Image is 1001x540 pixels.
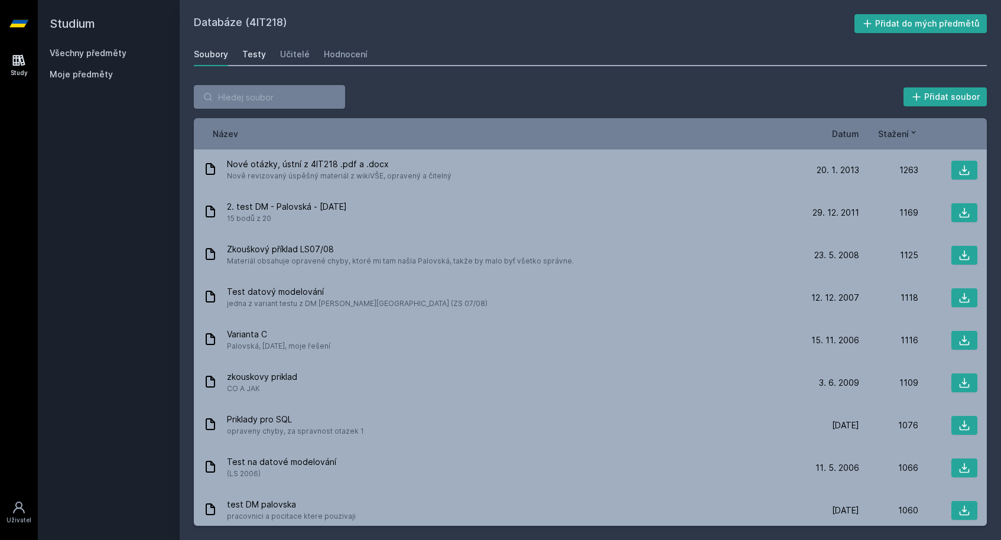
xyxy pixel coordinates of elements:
div: Hodnocení [324,48,368,60]
div: 1066 [859,462,918,474]
div: 1076 [859,419,918,431]
a: Všechny předměty [50,48,126,58]
span: zkouskovy priklad [227,371,297,383]
span: Nové otázky, ústní z 4IT218 .pdf a .docx [227,158,451,170]
span: (LS 2006) [227,468,336,480]
button: Přidat soubor [903,87,987,106]
span: 15 bodů z 20 [227,213,347,225]
div: Uživatel [6,516,31,525]
span: Palovská, [DATE], moje řešení [227,340,330,352]
span: Test datový modelování [227,286,487,298]
div: 1263 [859,164,918,176]
div: Testy [242,48,266,60]
span: [DATE] [832,419,859,431]
span: 29. 12. 2011 [812,207,859,219]
a: Testy [242,43,266,66]
div: 1116 [859,334,918,346]
span: 11. 5. 2006 [815,462,859,474]
span: [DATE] [832,505,859,516]
span: 12. 12. 2007 [811,292,859,304]
span: Varianta C [227,328,330,340]
span: Stažení [878,128,909,140]
span: Zkouškový příklad LS07/08 [227,243,574,255]
span: Materiál obsahuje opravené chyby, ktoré mi tam našla Palovská, takže by malo byť všetko správne. [227,255,574,267]
span: test DM palovska [227,499,356,510]
span: Test na datové modelování [227,456,336,468]
a: Uživatel [2,495,35,531]
div: 1060 [859,505,918,516]
span: Moje předměty [50,69,113,80]
span: CO A JAK [227,383,297,395]
span: 2. test DM - Palovská - [DATE] [227,201,347,213]
div: Soubory [194,48,228,60]
a: Učitelé [280,43,310,66]
span: opraveny chyby, za spravnost otazek 1 [227,425,364,437]
span: 20. 1. 2013 [817,164,859,176]
a: Study [2,47,35,83]
span: Priklady pro SQL [227,414,364,425]
span: 3. 6. 2009 [819,377,859,389]
div: 1118 [859,292,918,304]
span: 15. 11. 2006 [811,334,859,346]
h2: Databáze (4IT218) [194,14,854,33]
input: Hledej soubor [194,85,345,109]
span: Nově revizovaný úspěšný materiál z wikiVŠE, opravený a čitelný [227,170,451,182]
button: Název [213,128,238,140]
div: 1125 [859,249,918,261]
button: Datum [832,128,859,140]
div: 1169 [859,207,918,219]
a: Hodnocení [324,43,368,66]
div: Study [11,69,28,77]
div: 1109 [859,377,918,389]
button: Přidat do mých předmětů [854,14,987,33]
button: Stažení [878,128,918,140]
span: pracovnici a pocitace ktere pouzivaji [227,510,356,522]
div: Učitelé [280,48,310,60]
span: 23. 5. 2008 [814,249,859,261]
span: jedna z variant testu z DM [PERSON_NAME][GEOGRAPHIC_DATA] (ZS 07/08) [227,298,487,310]
a: Soubory [194,43,228,66]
